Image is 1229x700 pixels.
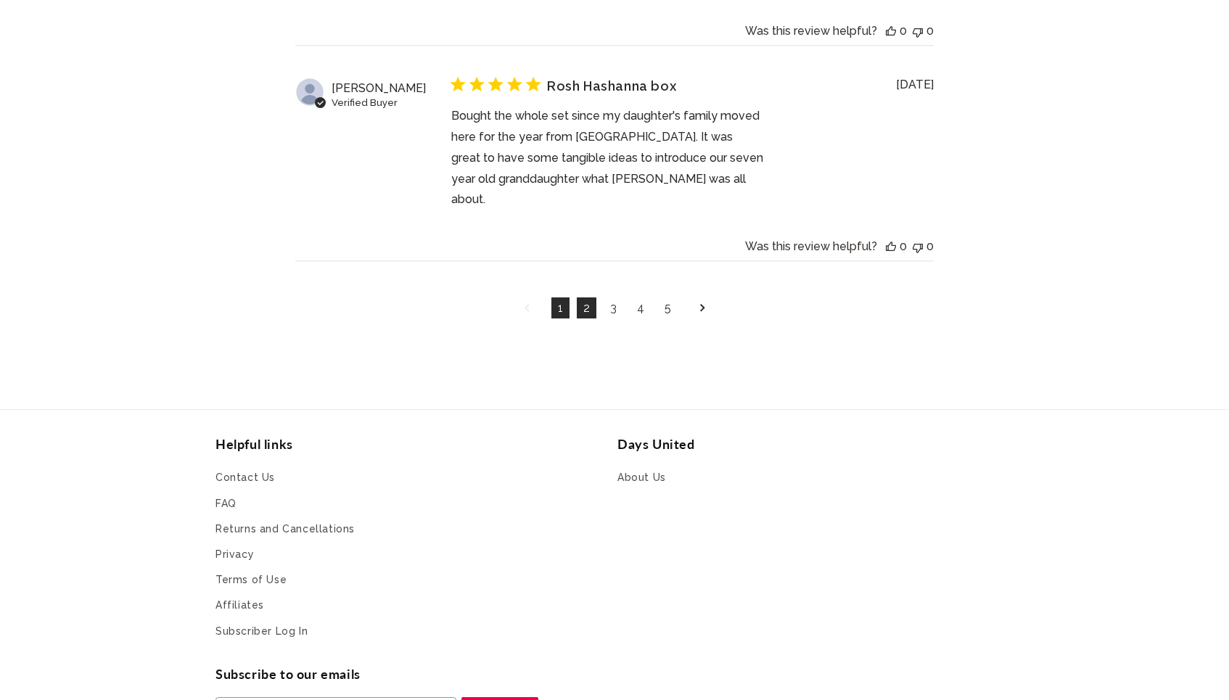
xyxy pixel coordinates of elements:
[215,567,287,593] a: Terms of Use
[900,239,907,253] div: 0
[745,239,877,253] div: Was this review helpful?
[617,436,1014,453] h2: Days United
[886,24,896,38] button: This review was helpful
[689,297,716,320] a: Navigate to next page
[332,96,398,108] span: Verified Buyer
[215,516,355,542] a: Returns and Cancellations
[926,24,934,38] div: 0
[551,297,570,318] a: Navigate to page 1 of comments
[604,297,623,318] a: Navigate to page 3 of comments
[215,542,254,567] a: Privacy
[745,24,877,38] div: Was this review helpful?
[215,469,275,490] a: Contact Us
[295,293,934,324] nav: Reviews pagination
[513,297,540,320] a: Navigate to previous page
[451,78,540,91] div: 5 out of 5 stars
[215,436,612,453] h2: Helpful links
[215,491,237,516] a: FAQ
[577,297,596,318] a: Navigate to page 2 of comments
[926,239,934,253] div: 0
[896,78,934,91] div: [DATE]
[332,81,426,95] span: Kathy J.
[215,666,614,683] h2: Subscribe to our emails
[913,239,923,253] button: This review was not helpful
[630,297,651,318] a: Navigate to page 4 of comments
[658,297,678,318] a: Navigate to page 5 of comments
[617,469,666,490] a: About Us
[886,239,896,253] button: This review was helpful
[215,619,308,644] a: Subscriber Log In
[913,24,923,38] button: This review was not helpful
[215,593,264,618] a: Affiliates
[547,78,676,94] h3: Rosh Hashanna box
[900,24,907,38] div: 0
